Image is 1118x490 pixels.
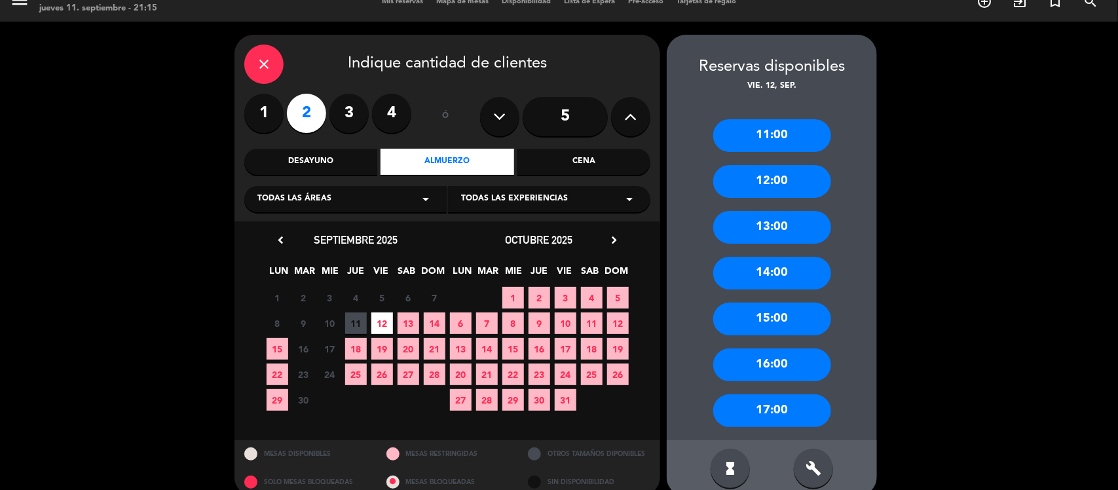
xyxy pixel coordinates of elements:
[371,263,392,285] span: VIE
[607,312,629,334] span: 12
[234,440,377,468] div: MESAS DISPONIBLES
[806,461,821,476] i: build
[320,263,341,285] span: MIE
[506,233,573,246] span: octubre 2025
[476,312,498,334] span: 7
[371,287,393,309] span: 5
[267,364,288,385] span: 22
[267,389,288,411] span: 29
[293,312,314,334] span: 9
[293,287,314,309] span: 2
[293,364,314,385] span: 23
[581,312,603,334] span: 11
[381,149,513,175] div: Almuerzo
[554,263,576,285] span: VIE
[713,165,831,198] div: 12:00
[503,263,525,285] span: MIE
[319,312,341,334] span: 10
[622,191,637,207] i: arrow_drop_down
[244,149,377,175] div: Desayuno
[461,193,568,206] span: Todas las experiencias
[581,364,603,385] span: 25
[274,233,288,247] i: chevron_left
[713,211,831,244] div: 13:00
[345,287,367,309] span: 4
[396,263,418,285] span: SAB
[476,364,498,385] span: 21
[424,287,445,309] span: 7
[244,94,284,133] label: 1
[39,2,157,15] div: jueves 11. septiembre - 21:15
[345,364,367,385] span: 25
[529,263,550,285] span: JUE
[267,312,288,334] span: 8
[371,338,393,360] span: 19
[371,364,393,385] span: 26
[424,364,445,385] span: 28
[529,364,550,385] span: 23
[450,312,472,334] span: 6
[345,338,367,360] span: 18
[607,338,629,360] span: 19
[398,364,419,385] span: 27
[267,338,288,360] span: 15
[555,338,576,360] span: 17
[502,287,524,309] span: 1
[319,287,341,309] span: 3
[722,461,738,476] i: hourglass_full
[450,364,472,385] span: 20
[713,119,831,152] div: 11:00
[244,45,650,84] div: Indique cantidad de clientes
[450,338,472,360] span: 13
[518,440,660,468] div: OTROS TAMAÑOS DIPONIBLES
[319,364,341,385] span: 24
[502,389,524,411] span: 29
[517,149,650,175] div: Cena
[502,312,524,334] span: 8
[667,80,877,93] div: vie. 12, sep.
[476,338,498,360] span: 14
[398,312,419,334] span: 13
[314,233,398,246] span: septiembre 2025
[267,287,288,309] span: 1
[581,338,603,360] span: 18
[605,263,627,285] span: DOM
[398,287,419,309] span: 6
[607,233,621,247] i: chevron_right
[529,287,550,309] span: 2
[294,263,316,285] span: MAR
[256,56,272,72] i: close
[555,364,576,385] span: 24
[293,389,314,411] span: 30
[371,312,393,334] span: 12
[345,263,367,285] span: JUE
[377,440,519,468] div: MESAS RESTRINGIDAS
[287,94,326,133] label: 2
[329,94,369,133] label: 3
[555,389,576,411] span: 31
[452,263,474,285] span: LUN
[502,364,524,385] span: 22
[345,312,367,334] span: 11
[424,338,445,360] span: 21
[580,263,601,285] span: SAB
[607,287,629,309] span: 5
[269,263,290,285] span: LUN
[477,263,499,285] span: MAR
[450,389,472,411] span: 27
[555,312,576,334] span: 10
[529,338,550,360] span: 16
[319,338,341,360] span: 17
[398,338,419,360] span: 20
[713,349,831,381] div: 16:00
[581,287,603,309] span: 4
[713,257,831,290] div: 14:00
[713,303,831,335] div: 15:00
[293,338,314,360] span: 16
[476,389,498,411] span: 28
[257,193,331,206] span: Todas las áreas
[424,94,467,140] div: ó
[424,312,445,334] span: 14
[418,191,434,207] i: arrow_drop_down
[529,389,550,411] span: 30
